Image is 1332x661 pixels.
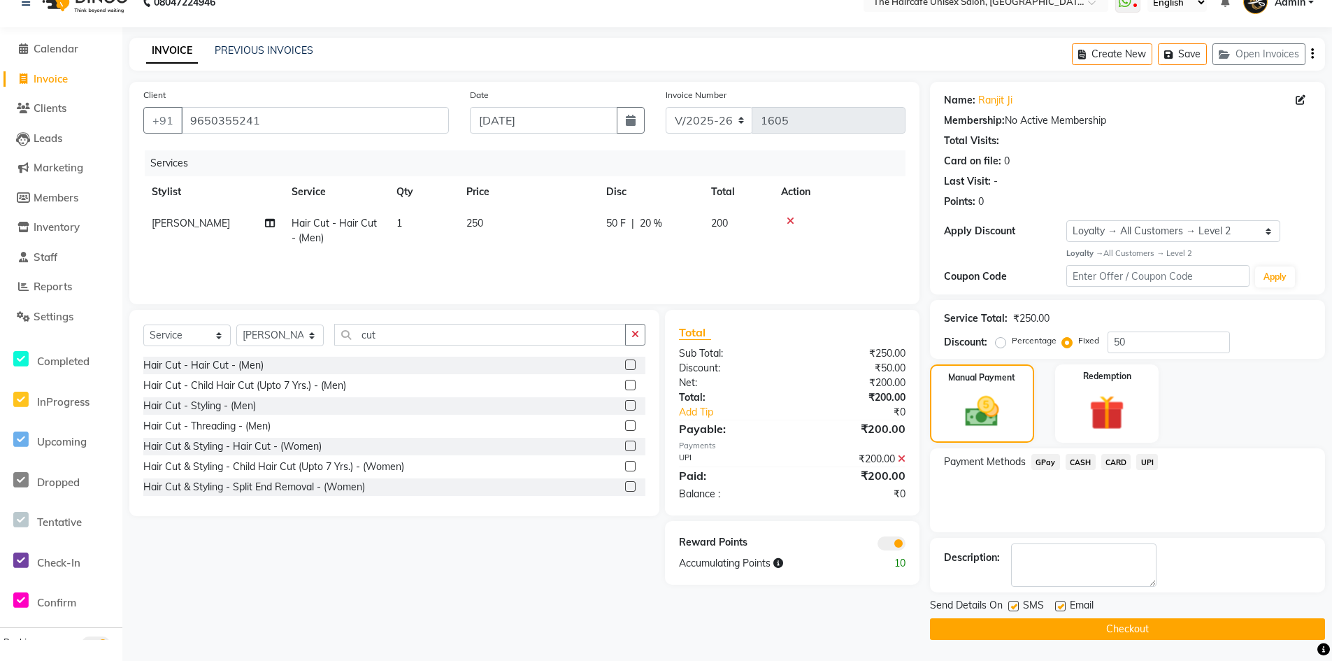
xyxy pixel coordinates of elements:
[143,358,264,373] div: Hair Cut - Hair Cut - (Men)
[34,191,78,204] span: Members
[668,467,792,484] div: Paid:
[854,556,916,571] div: 10
[679,440,905,452] div: Payments
[944,154,1001,169] div: Card on file:
[978,194,984,209] div: 0
[1136,454,1158,470] span: UPI
[944,174,991,189] div: Last Visit:
[3,131,119,147] a: Leads
[334,324,626,346] input: Search or Scan
[1078,334,1099,347] label: Fixed
[930,618,1325,640] button: Checkout
[668,535,792,550] div: Reward Points
[792,346,916,361] div: ₹250.00
[37,556,80,569] span: Check-In
[37,476,80,489] span: Dropped
[711,217,728,229] span: 200
[944,269,1066,284] div: Coupon Code
[792,376,916,390] div: ₹200.00
[668,556,854,571] div: Accumulating Points
[954,392,1010,432] img: _cash.svg
[944,93,975,108] div: Name:
[606,216,626,231] span: 50 F
[668,452,792,467] div: UPI
[944,113,1005,128] div: Membership:
[396,217,402,229] span: 1
[34,250,57,264] span: Staff
[944,194,975,209] div: Points:
[215,44,313,57] a: PREVIOUS INVOICES
[3,190,119,206] a: Members
[292,217,377,244] span: Hair Cut - Hair Cut - (Men)
[1212,43,1305,65] button: Open Invoices
[34,42,78,55] span: Calendar
[1072,43,1152,65] button: Create New
[978,93,1012,108] a: Ranjit Ji
[1066,265,1249,287] input: Enter Offer / Coupon Code
[668,420,792,437] div: Payable:
[1101,454,1131,470] span: CARD
[668,405,812,420] a: Add Tip
[1004,154,1010,169] div: 0
[143,378,346,393] div: Hair Cut - Child Hair Cut (Upto 7 Yrs.) - (Men)
[37,596,76,609] span: Confirm
[792,361,916,376] div: ₹50.00
[1255,266,1295,287] button: Apply
[143,107,182,134] button: +91
[3,41,119,57] a: Calendar
[792,390,916,405] div: ₹200.00
[466,217,483,229] span: 250
[34,72,68,85] span: Invoice
[3,250,119,266] a: Staff
[944,134,999,148] div: Total Visits:
[994,174,998,189] div: -
[598,176,703,208] th: Disc
[792,452,916,467] div: ₹200.00
[143,419,271,434] div: Hair Cut - Threading - (Men)
[34,220,80,234] span: Inventory
[948,371,1015,384] label: Manual Payment
[3,637,42,648] span: Bookings
[1078,391,1136,434] img: _gift.svg
[668,390,792,405] div: Total:
[388,176,458,208] th: Qty
[792,467,916,484] div: ₹200.00
[3,160,119,176] a: Marketing
[773,176,905,208] th: Action
[668,487,792,502] div: Balance :
[679,325,711,340] span: Total
[34,310,73,323] span: Settings
[143,399,256,413] div: Hair Cut - Styling - (Men)
[1013,311,1050,326] div: ₹250.00
[143,480,365,495] div: Hair Cut & Styling - Split End Removal - (Women)
[944,224,1066,239] div: Apply Discount
[143,439,322,454] div: Hair Cut & Styling - Hair Cut - (Women)
[34,280,72,293] span: Reports
[37,516,82,529] span: Tentative
[3,279,119,295] a: Reports
[34,132,62,145] span: Leads
[34,101,66,115] span: Clients
[1066,454,1096,470] span: CASH
[143,460,404,474] div: Hair Cut & Styling - Child Hair Cut (Upto 7 Yrs.) - (Women)
[34,161,83,174] span: Marketing
[143,176,283,208] th: Stylist
[640,216,662,231] span: 20 %
[944,335,987,350] div: Discount:
[143,89,166,101] label: Client
[458,176,598,208] th: Price
[703,176,773,208] th: Total
[1023,598,1044,616] span: SMS
[1083,370,1131,383] label: Redemption
[944,550,1000,565] div: Description:
[668,376,792,390] div: Net:
[3,71,119,87] a: Invoice
[944,311,1008,326] div: Service Total:
[1066,248,1311,260] div: All Customers → Level 2
[145,150,916,176] div: Services
[631,216,634,231] span: |
[181,107,449,134] input: Search by Name/Mobile/Email/Code
[668,346,792,361] div: Sub Total:
[813,405,916,420] div: ₹0
[1031,454,1060,470] span: GPay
